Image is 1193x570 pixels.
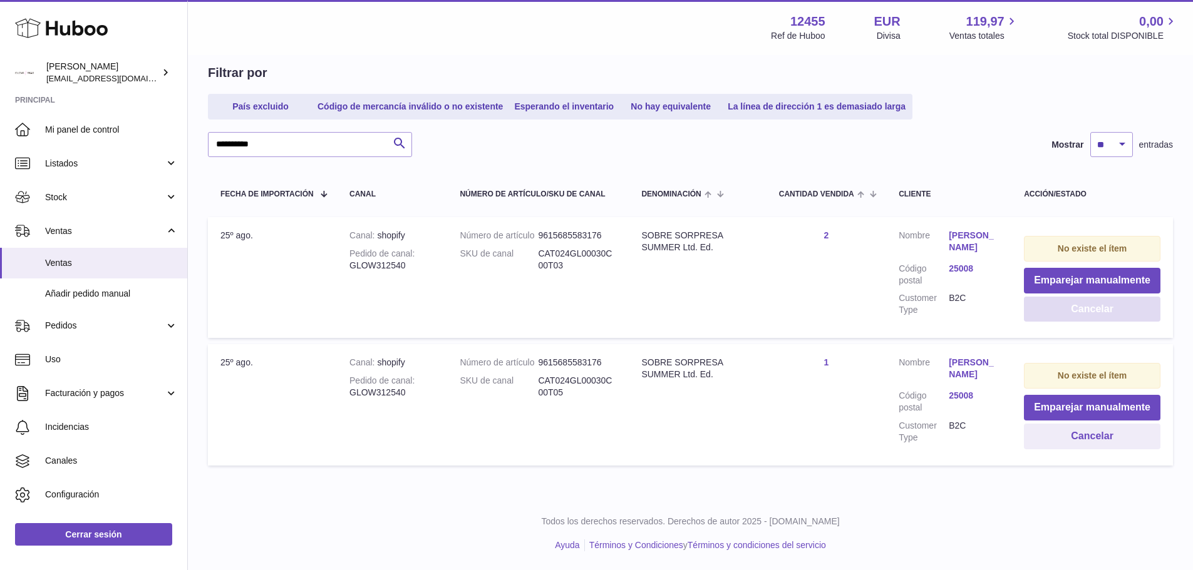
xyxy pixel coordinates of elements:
dd: 9615685583176 [538,357,616,369]
dt: Nombre [899,357,949,384]
div: Acción/Estado [1024,190,1160,198]
span: Stock total DISPONIBLE [1068,30,1178,42]
a: Esperando el inventario [510,96,618,117]
div: shopify [349,357,435,369]
span: 119,97 [966,13,1004,30]
dd: B2C [949,420,999,444]
a: 119,97 Ventas totales [949,13,1019,42]
span: Fecha de importación [220,190,314,198]
strong: No existe el ítem [1058,243,1127,253]
a: Ayuda [555,540,579,550]
strong: No existe el ítem [1058,370,1127,380]
span: Ventas [45,257,178,269]
div: Divisa [877,30,901,42]
button: Cancelar [1024,297,1160,322]
dt: Customer Type [899,420,949,444]
a: 25008 [949,390,999,402]
strong: Canal [349,357,377,367]
dt: SKU de canal [460,375,538,399]
dt: Número de artículo [460,230,538,242]
dd: B2C [949,292,999,316]
button: Emparejar manualmente [1024,395,1160,420]
div: SOBRE SORPRESA SUMMER Ltd. Ed. [641,357,753,380]
a: [PERSON_NAME] [949,230,999,253]
li: y [585,539,826,551]
strong: Pedido de canal [349,248,415,258]
label: Mostrar [1051,139,1083,151]
button: Emparejar manualmente [1024,268,1160,293]
span: Denominación [641,190,701,198]
a: 25008 [949,263,999,275]
h2: Filtrar por [208,64,267,81]
button: Cancelar [1024,424,1160,449]
span: Canales [45,455,178,467]
span: Facturación y pagos [45,387,165,399]
span: Configuración [45,489,178,501]
td: 25º ago. [208,217,337,338]
strong: Canal [349,230,377,240]
dt: Customer Type [899,292,949,316]
dd: 9615685583176 [538,230,616,242]
span: [EMAIL_ADDRESS][DOMAIN_NAME] [46,73,184,83]
div: shopify [349,230,435,242]
dt: Número de artículo [460,357,538,369]
p: Todos los derechos reservados. Derechos de autor 2025 - [DOMAIN_NAME] [198,516,1183,527]
dt: Código postal [899,390,949,414]
div: Cliente [899,190,999,198]
span: Ventas totales [949,30,1019,42]
span: Uso [45,354,178,365]
a: 1 [824,357,829,367]
a: 2 [824,230,829,240]
div: Canal [349,190,435,198]
dt: SKU de canal [460,248,538,272]
a: No hay equivalente [621,96,721,117]
a: 0,00 Stock total DISPONIBLE [1068,13,1178,42]
span: Pedidos [45,320,165,332]
span: Mi panel de control [45,124,178,136]
span: Stock [45,191,165,203]
a: [PERSON_NAME] [949,357,999,380]
strong: EUR [874,13,901,30]
span: entradas [1139,139,1173,151]
a: País excluido [210,96,311,117]
span: 0,00 [1139,13,1164,30]
span: Incidencias [45,421,178,433]
div: GLOW312540 [349,375,435,399]
dd: CAT024GL00030C00T03 [538,248,616,272]
div: GLOW312540 [349,248,435,272]
a: Términos y Condiciones [589,540,683,550]
span: Ventas [45,225,165,237]
div: Ref de Huboo [771,30,825,42]
a: Cerrar sesión [15,523,172,546]
div: Número de artículo/SKU de canal [460,190,616,198]
a: Código de mercancía inválido o no existente [313,96,507,117]
dd: CAT024GL00030C00T05 [538,375,616,399]
div: [PERSON_NAME] [46,61,159,84]
span: Listados [45,158,165,170]
a: Términos y condiciones del servicio [688,540,826,550]
div: SOBRE SORPRESA SUMMER Ltd. Ed. [641,230,753,253]
dt: Código postal [899,263,949,287]
span: Añadir pedido manual [45,288,178,300]
strong: Pedido de canal [349,375,415,385]
dt: Nombre [899,230,949,257]
td: 25º ago. [208,344,337,465]
strong: 12455 [790,13,825,30]
a: La línea de dirección 1 es demasiado larga [723,96,910,117]
span: Cantidad vendida [779,190,854,198]
img: pedidos@glowrias.com [15,63,34,82]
